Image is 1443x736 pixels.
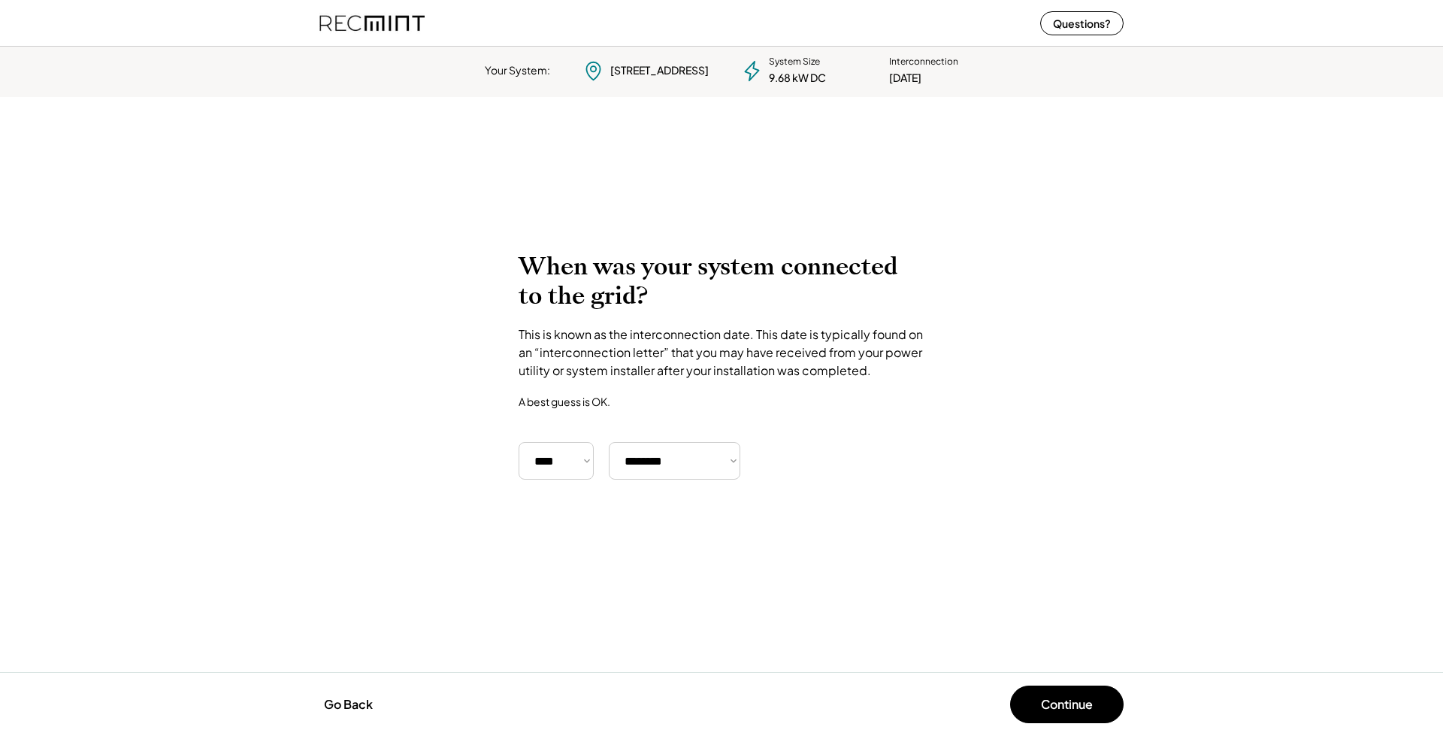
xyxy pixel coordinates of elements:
button: Go Back [319,688,377,721]
button: Continue [1010,686,1124,723]
div: [DATE] [889,71,921,86]
div: This is known as the interconnection date. This date is typically found on an “interconnection le... [519,326,924,380]
button: Questions? [1040,11,1124,35]
div: Your System: [485,63,550,78]
div: 9.68 kW DC [769,71,826,86]
div: [STREET_ADDRESS] [610,63,709,78]
h2: When was your system connected to the grid? [519,252,924,310]
div: A best guess is OK. [519,395,610,408]
img: recmint-logotype%403x%20%281%29.jpeg [319,3,425,43]
div: System Size [769,56,820,68]
div: Interconnection [889,56,958,68]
